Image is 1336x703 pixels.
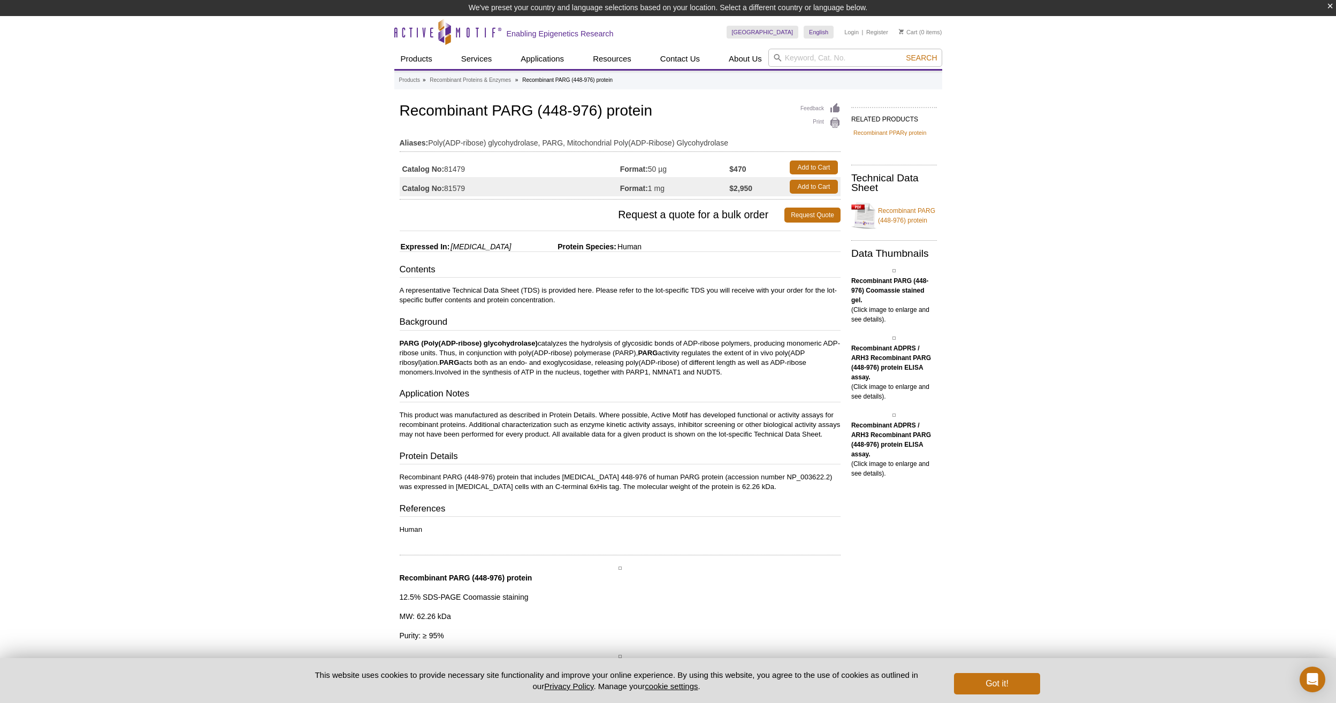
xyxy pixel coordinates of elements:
a: Add to Cart [790,180,838,194]
span: Expressed In: [400,242,450,251]
strong: $470 [729,164,746,174]
p: (Click image to enlarge and see details). [851,276,937,324]
p: (Click image to enlarge and see details). [851,343,937,401]
a: Add to Cart [790,161,838,174]
b: Recombinant PARG (448-976) protein [400,574,532,582]
a: Print [800,117,841,129]
h3: Background [400,316,841,331]
td: Poly(ADP-ribose) glycohydrolase, PARG, Mitochondrial Poly(ADP-Ribose) Glycohydrolase [400,132,841,149]
a: Request Quote [784,208,841,223]
p: This website uses cookies to provide necessary site functionality and improve your online experie... [296,669,937,692]
strong: Aliases: [400,138,429,148]
td: 1 mg [620,177,730,196]
a: Resources [586,49,638,69]
img: Recombinant PARG (448-976) protein ELISA assay [892,414,896,417]
a: Cart [899,28,918,36]
strong: Format: [620,184,648,193]
strong: PARG [638,349,658,357]
p: catalyzes the hydrolysis of glycosidic bonds of ADP-ribose polymers, producing monomeric ADP-ribo... [400,339,841,377]
td: 50 µg [620,158,730,177]
strong: PARG [439,358,459,366]
a: Feedback [800,103,841,114]
a: Recombinant PPARγ protein [853,128,927,137]
span: Human [616,242,642,251]
h3: References [400,502,841,517]
strong: PARG (Poly(ADP-ribose) glycohydrolase) [400,339,538,347]
img: Recombinant PARG (448-976) protein ELISA assay [892,337,896,340]
button: cookie settings [645,682,698,691]
p: 12.5% SDS-PAGE Coomassie staining MW: 62.26 kDa Purity: ≥ 95% [400,573,841,640]
a: Privacy Policy [544,682,593,691]
h3: Contents [400,263,841,278]
i: [MEDICAL_DATA] [451,242,511,251]
strong: Catalog No: [402,164,445,174]
h2: Enabling Epigenetics Research [507,29,614,39]
h1: Recombinant PARG (448-976) protein [400,103,841,121]
b: Recombinant PARG (448-976) Coomassie stained gel. [851,277,928,304]
a: Recombinant PARG (448-976) protein [851,200,937,232]
a: Register [866,28,888,36]
p: A representative Technical Data Sheet (TDS) is provided here. Please refer to the lot-specific TD... [400,286,841,305]
td: 81479 [400,158,620,177]
li: » [423,77,426,83]
h2: Technical Data Sheet [851,173,937,193]
li: | [862,26,864,39]
img: Recombinant PARG (448-976) protein Coomassie gel [892,269,896,272]
h2: RELATED PRODUCTS [851,107,937,126]
p: Human [400,525,841,534]
a: Login [844,28,859,36]
strong: Catalog No: [402,184,445,193]
a: English [804,26,834,39]
img: Recombinant PARG (448-976) protein ELISA assay [619,655,622,658]
a: [GEOGRAPHIC_DATA] [727,26,799,39]
div: Open Intercom Messenger [1300,667,1325,692]
a: Services [455,49,499,69]
h3: Application Notes [400,387,841,402]
span: Search [906,54,937,62]
li: Recombinant PARG (448-976) protein [522,77,613,83]
span: Protein Species: [513,242,616,251]
p: Recombinant PARG (448-976) protein that includes [MEDICAL_DATA] 448-976 of human PARG protein (ac... [400,472,841,492]
b: Recombinant ADPRS / ARH3 Recombinant PARG (448-976) protein ELISA assay. [851,345,931,381]
span: Request a quote for a bulk order [400,208,785,223]
td: 81579 [400,177,620,196]
input: Keyword, Cat. No. [768,49,942,67]
a: Recombinant Proteins & Enzymes [430,75,511,85]
button: Search [903,53,940,63]
button: Got it! [954,673,1040,694]
strong: Format: [620,164,648,174]
h3: Protein Details [400,450,841,465]
p: This product was manufactured as described in Protein Details. Where possible, Active Motif has d... [400,410,841,439]
li: » [515,77,518,83]
li: (0 items) [899,26,942,39]
p: (Click image to enlarge and see details). [851,421,937,478]
img: Recombinant PARG (448-976) protein Coomassie gel [619,567,622,570]
a: Contact Us [654,49,706,69]
a: Products [399,75,420,85]
strong: $2,950 [729,184,752,193]
img: Your Cart [899,29,904,34]
a: About Us [722,49,768,69]
h2: Data Thumbnails [851,249,937,258]
a: Products [394,49,439,69]
a: Applications [514,49,570,69]
b: Recombinant ADPRS / ARH3 Recombinant PARG (448-976) protein ELISA assay. [851,422,931,458]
